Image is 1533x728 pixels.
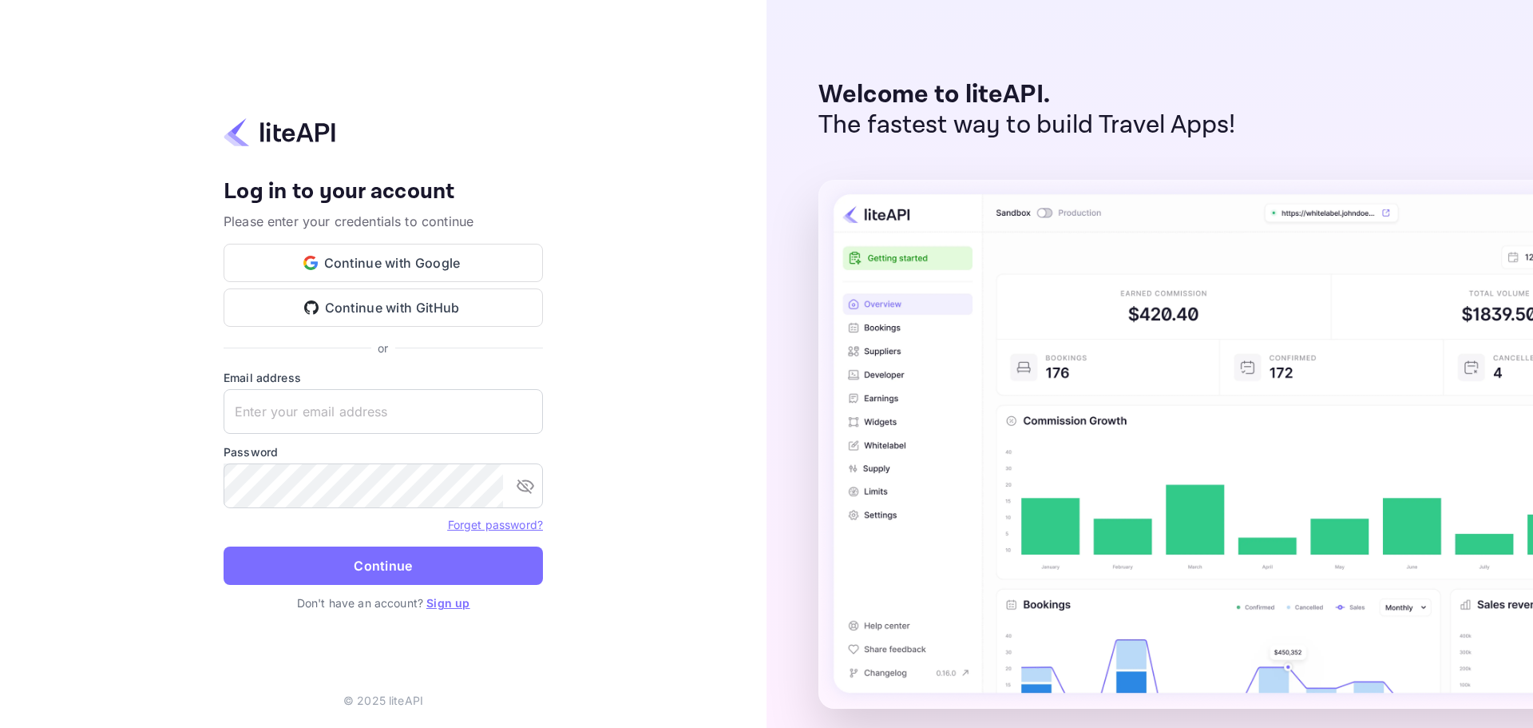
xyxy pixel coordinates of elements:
[224,212,543,231] p: Please enter your credentials to continue
[224,547,543,585] button: Continue
[224,444,543,460] label: Password
[224,178,543,206] h4: Log in to your account
[448,516,543,532] a: Forget password?
[509,470,541,502] button: toggle password visibility
[224,389,543,434] input: Enter your email address
[343,692,423,709] p: © 2025 liteAPI
[224,117,335,148] img: liteapi
[224,244,543,282] button: Continue with Google
[448,518,543,531] a: Forget password?
[224,288,543,327] button: Continue with GitHub
[818,110,1236,141] p: The fastest way to build Travel Apps!
[818,80,1236,110] p: Welcome to liteAPI.
[426,596,469,610] a: Sign up
[378,340,388,356] p: or
[224,369,543,386] label: Email address
[224,595,543,611] p: Don't have an account?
